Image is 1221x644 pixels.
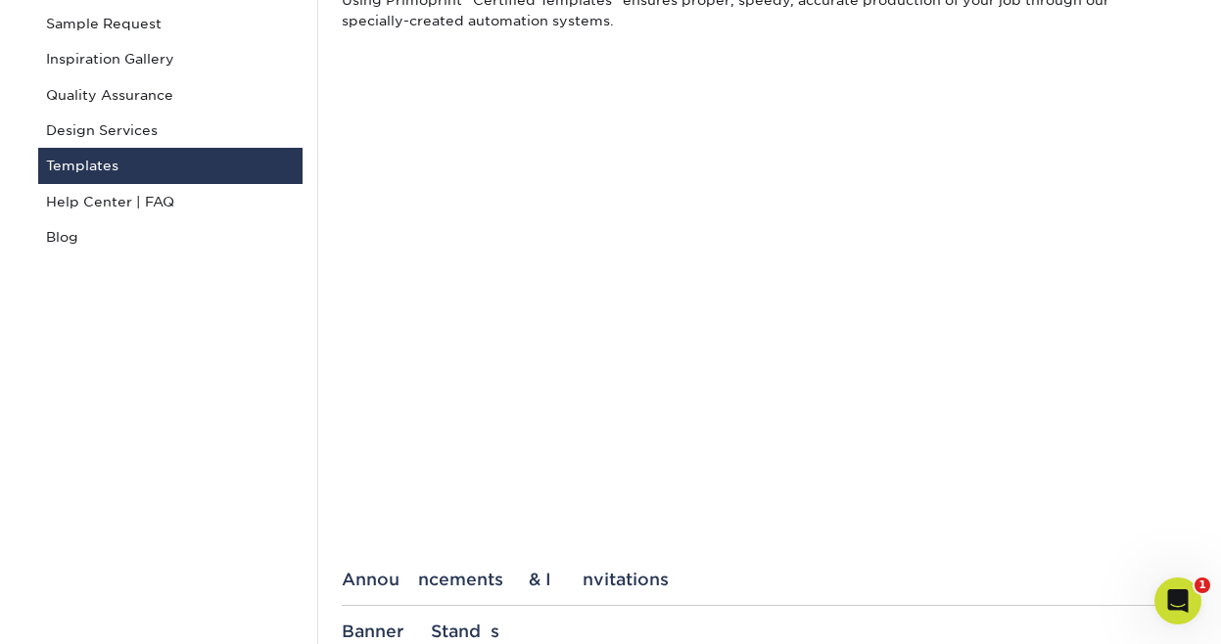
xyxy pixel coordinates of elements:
a: Design Services [38,113,303,148]
a: Help Center | FAQ [38,184,303,219]
span: 1 [1195,577,1210,593]
a: Quality Assurance [38,77,303,113]
a: Blog [38,219,303,254]
div: Announcements & Invitations [342,570,1175,589]
a: Inspiration Gallery [38,41,303,76]
iframe: Intercom live chat [1154,577,1201,624]
a: Sample Request [38,6,303,41]
div: Banner Stands [342,621,1175,641]
a: Templates [38,148,303,183]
